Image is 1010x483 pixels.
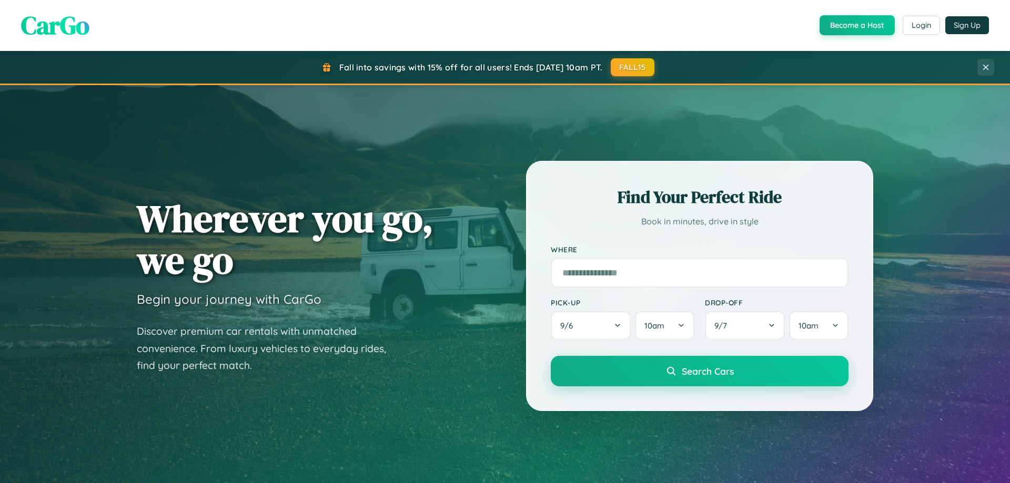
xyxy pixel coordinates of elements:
[820,15,895,35] button: Become a Host
[705,298,849,307] label: Drop-off
[551,186,849,209] h2: Find Your Perfect Ride
[560,321,578,331] span: 9 / 6
[682,365,734,377] span: Search Cars
[137,198,433,281] h1: Wherever you go, we go
[137,291,321,307] h3: Begin your journey with CarGo
[611,58,655,76] button: FALL15
[339,62,603,73] span: Fall into savings with 15% off for all users! Ends [DATE] 10am PT.
[799,321,819,331] span: 10am
[551,356,849,386] button: Search Cars
[644,321,664,331] span: 10am
[21,8,89,43] span: CarGo
[789,311,849,340] button: 10am
[903,16,940,35] button: Login
[551,311,631,340] button: 9/6
[705,311,785,340] button: 9/7
[551,298,694,307] label: Pick-up
[551,245,849,254] label: Where
[635,311,694,340] button: 10am
[137,323,400,374] p: Discover premium car rentals with unmatched convenience. From luxury vehicles to everyday rides, ...
[714,321,732,331] span: 9 / 7
[551,214,849,229] p: Book in minutes, drive in style
[945,16,989,34] button: Sign Up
